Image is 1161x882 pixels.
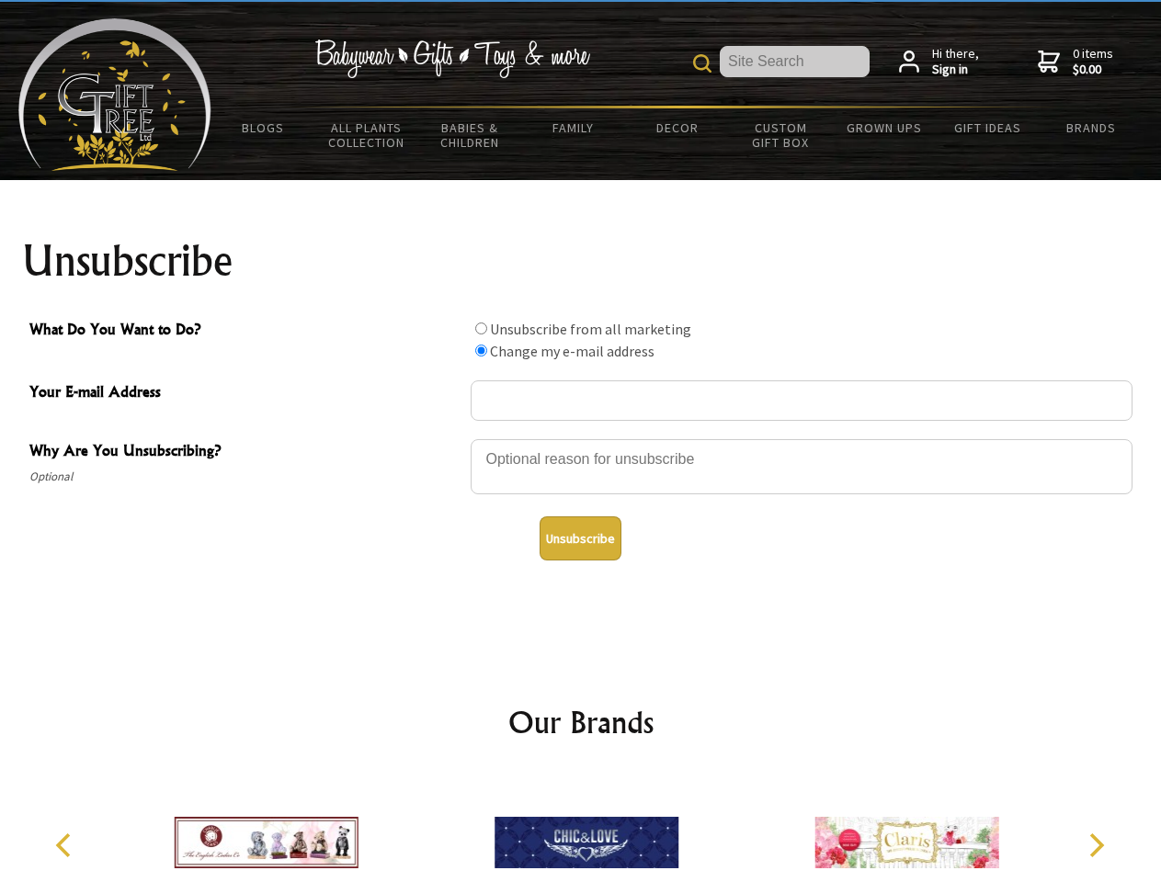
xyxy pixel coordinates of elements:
img: Babyware - Gifts - Toys and more... [18,18,211,171]
a: 0 items$0.00 [1038,46,1113,78]
strong: $0.00 [1073,62,1113,78]
a: Gift Ideas [936,108,1040,147]
a: Decor [625,108,729,147]
img: Babywear - Gifts - Toys & more [314,40,590,78]
a: Custom Gift Box [729,108,833,162]
a: Babies & Children [418,108,522,162]
span: Your E-mail Address [29,380,461,407]
input: Your E-mail Address [471,380,1133,421]
textarea: Why Are You Unsubscribing? [471,439,1133,494]
a: Grown Ups [832,108,936,147]
span: Why Are You Unsubscribing? [29,439,461,466]
input: What Do You Want to Do? [475,322,487,334]
a: Brands [1040,108,1144,147]
span: Hi there, [932,46,979,78]
img: product search [693,54,711,73]
a: All Plants Collection [315,108,419,162]
h1: Unsubscribe [22,239,1140,283]
input: What Do You Want to Do? [475,345,487,356]
span: 0 items [1073,45,1113,78]
a: Family [522,108,626,147]
span: What Do You Want to Do? [29,318,461,345]
label: Unsubscribe from all marketing [490,320,691,338]
label: Change my e-mail address [490,342,654,360]
button: Previous [46,825,86,865]
span: Optional [29,466,461,488]
input: Site Search [720,46,870,77]
h2: Our Brands [37,700,1125,744]
button: Unsubscribe [540,516,621,560]
button: Next [1076,825,1116,865]
strong: Sign in [932,62,979,78]
a: Hi there,Sign in [899,46,979,78]
a: BLOGS [211,108,315,147]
